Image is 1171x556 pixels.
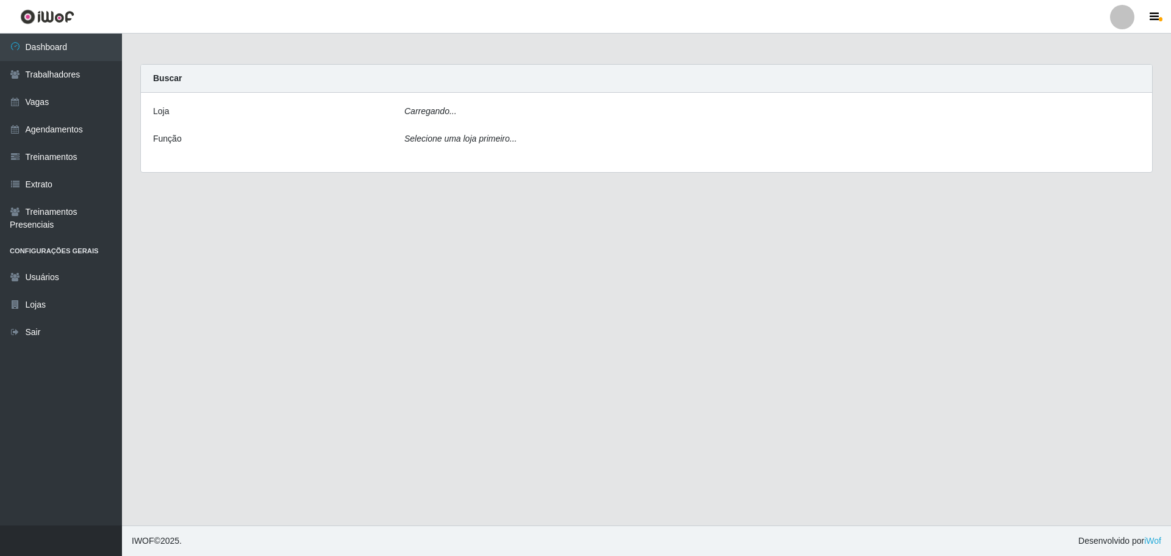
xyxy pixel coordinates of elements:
[153,132,182,145] label: Função
[404,134,517,143] i: Selecione uma loja primeiro...
[1144,536,1161,546] a: iWof
[132,535,182,547] span: © 2025 .
[132,536,154,546] span: IWOF
[153,105,169,118] label: Loja
[404,106,457,116] i: Carregando...
[153,73,182,83] strong: Buscar
[20,9,74,24] img: CoreUI Logo
[1078,535,1161,547] span: Desenvolvido por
